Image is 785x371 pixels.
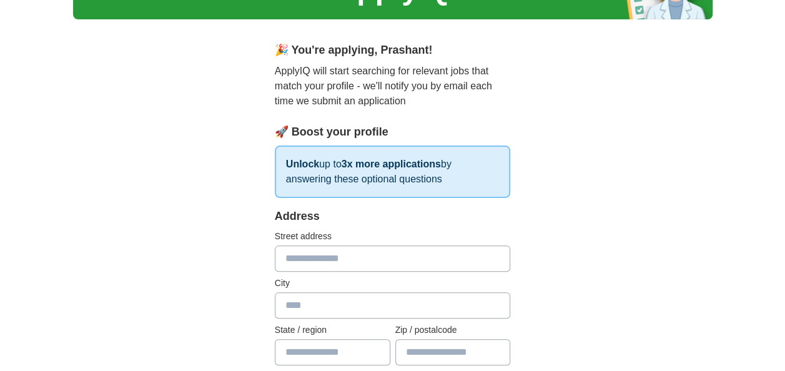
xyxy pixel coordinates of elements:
strong: Unlock [286,159,319,169]
strong: 3x more applications [342,159,441,169]
div: Address [275,208,511,225]
div: 🚀 Boost your profile [275,124,511,141]
label: City [275,277,511,290]
label: Zip / postalcode [395,324,511,337]
p: up to by answering these optional questions [275,146,511,198]
p: ApplyIQ will start searching for relevant jobs that match your profile - we'll notify you by emai... [275,64,511,109]
label: Street address [275,230,511,243]
label: State / region [275,324,390,337]
div: 🎉 You're applying , Prashant ! [275,42,511,59]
